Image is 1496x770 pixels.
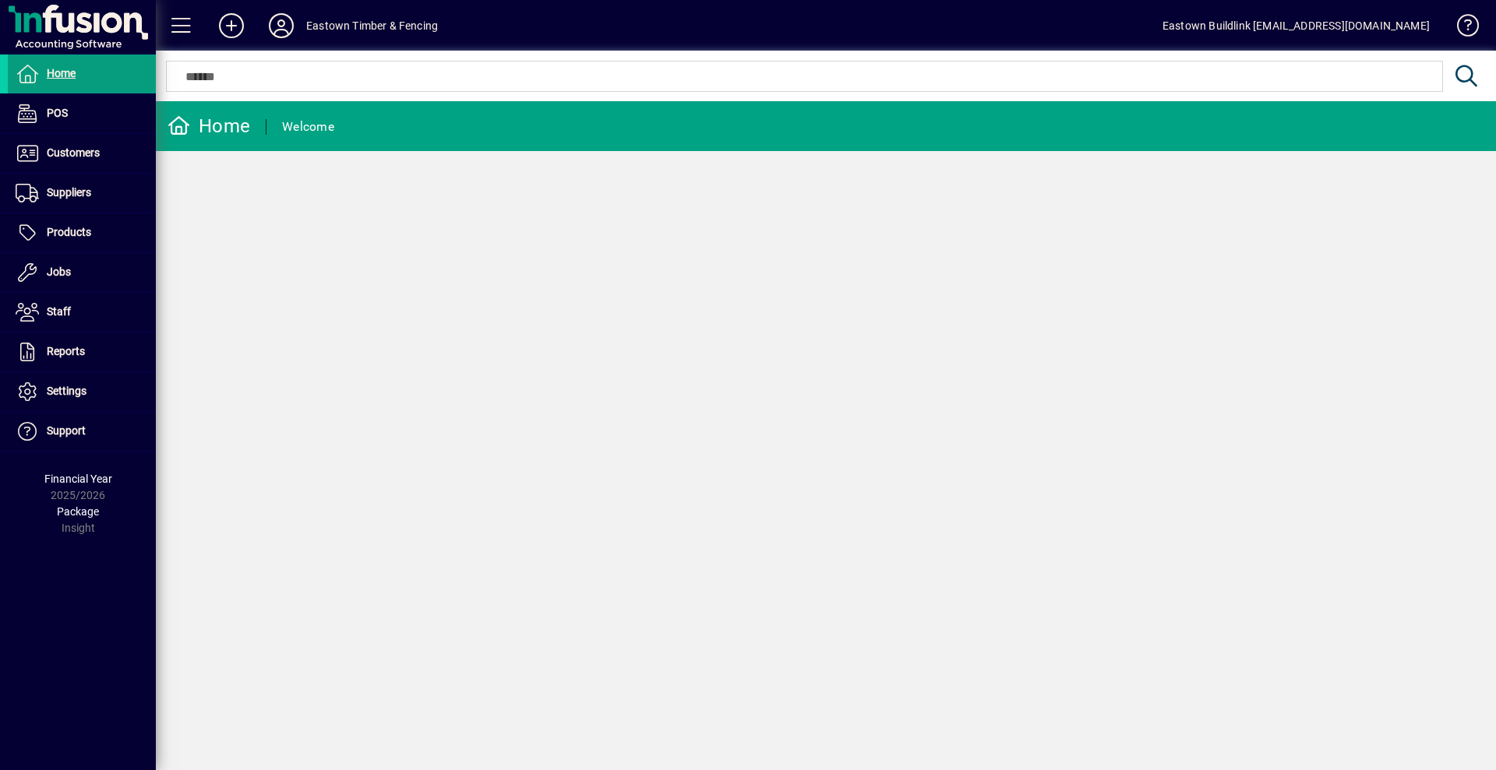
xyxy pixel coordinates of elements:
[47,67,76,79] span: Home
[8,134,156,173] a: Customers
[8,372,156,411] a: Settings
[8,213,156,252] a: Products
[8,174,156,213] a: Suppliers
[47,146,100,159] span: Customers
[206,12,256,40] button: Add
[306,13,438,38] div: Eastown Timber & Fencing
[8,293,156,332] a: Staff
[8,94,156,133] a: POS
[47,186,91,199] span: Suppliers
[47,107,68,119] span: POS
[8,332,156,371] a: Reports
[47,226,91,238] span: Products
[256,12,306,40] button: Profile
[168,114,250,139] div: Home
[8,253,156,292] a: Jobs
[47,385,86,397] span: Settings
[1445,3,1477,54] a: Knowledge Base
[47,345,85,357] span: Reports
[47,424,86,437] span: Support
[1163,13,1430,38] div: Eastown Buildlink [EMAIL_ADDRESS][DOMAIN_NAME]
[57,505,99,518] span: Package
[44,473,112,485] span: Financial Year
[282,114,334,139] div: Welcome
[47,265,71,278] span: Jobs
[47,305,71,318] span: Staff
[8,412,156,451] a: Support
